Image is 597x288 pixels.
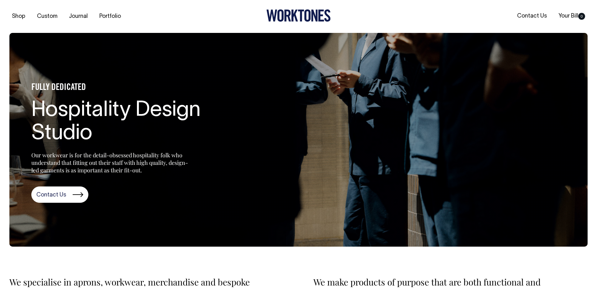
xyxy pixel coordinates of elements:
a: Your Bill0 [556,11,588,21]
span: 0 [578,13,585,20]
a: Portfolio [97,11,123,22]
p: Our workwear is for the detail-obsessed hospitality folk who understand that fitting out their st... [31,151,188,174]
h1: Hospitality Design Studio [31,99,219,146]
h4: FULLY DEDICATED [31,83,219,93]
a: Contact Us [515,11,549,21]
a: Shop [9,11,28,22]
a: Contact Us [31,186,88,203]
a: Journal [66,11,90,22]
a: Custom [34,11,60,22]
